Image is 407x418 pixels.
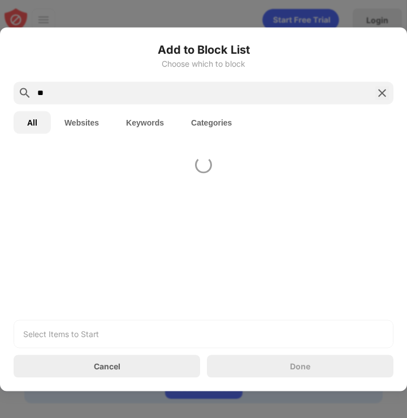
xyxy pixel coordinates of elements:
img: search-close [375,86,389,100]
div: Select Items to Start [23,328,99,339]
button: Websites [51,111,112,133]
div: Done [290,361,310,370]
h6: Add to Block List [14,41,393,58]
button: Keywords [112,111,177,133]
button: All [14,111,51,133]
div: Choose which to block [14,59,393,68]
img: search.svg [18,86,32,100]
div: Cancel [94,361,120,371]
button: Categories [177,111,245,133]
